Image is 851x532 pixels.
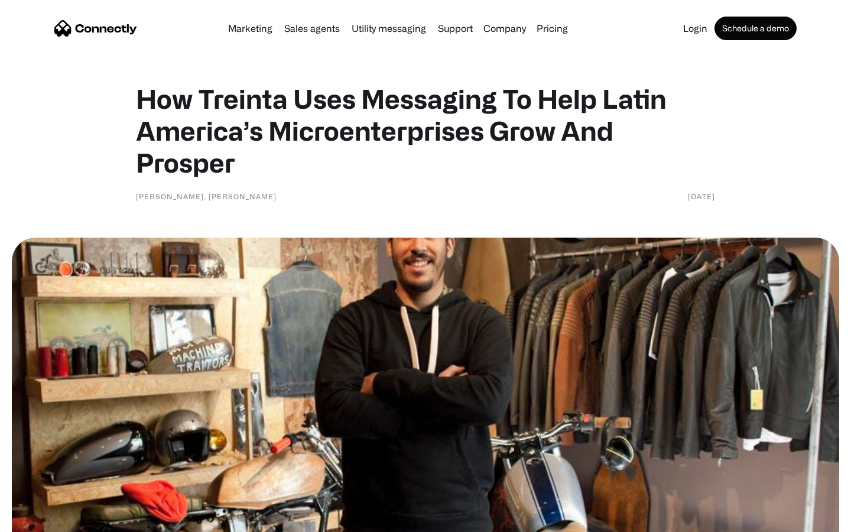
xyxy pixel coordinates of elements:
div: Company [483,20,526,37]
a: Utility messaging [347,24,431,33]
a: Login [678,24,712,33]
a: Sales agents [280,24,345,33]
div: Company [480,20,530,37]
div: [DATE] [688,190,715,202]
a: Support [433,24,478,33]
h1: How Treinta Uses Messaging To Help Latin America’s Microenterprises Grow And Prosper [136,83,715,179]
div: [PERSON_NAME], [PERSON_NAME] [136,190,277,202]
a: Marketing [223,24,277,33]
ul: Language list [24,511,71,528]
aside: Language selected: English [12,511,71,528]
a: home [54,20,137,37]
a: Pricing [532,24,573,33]
a: Schedule a demo [714,17,797,40]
